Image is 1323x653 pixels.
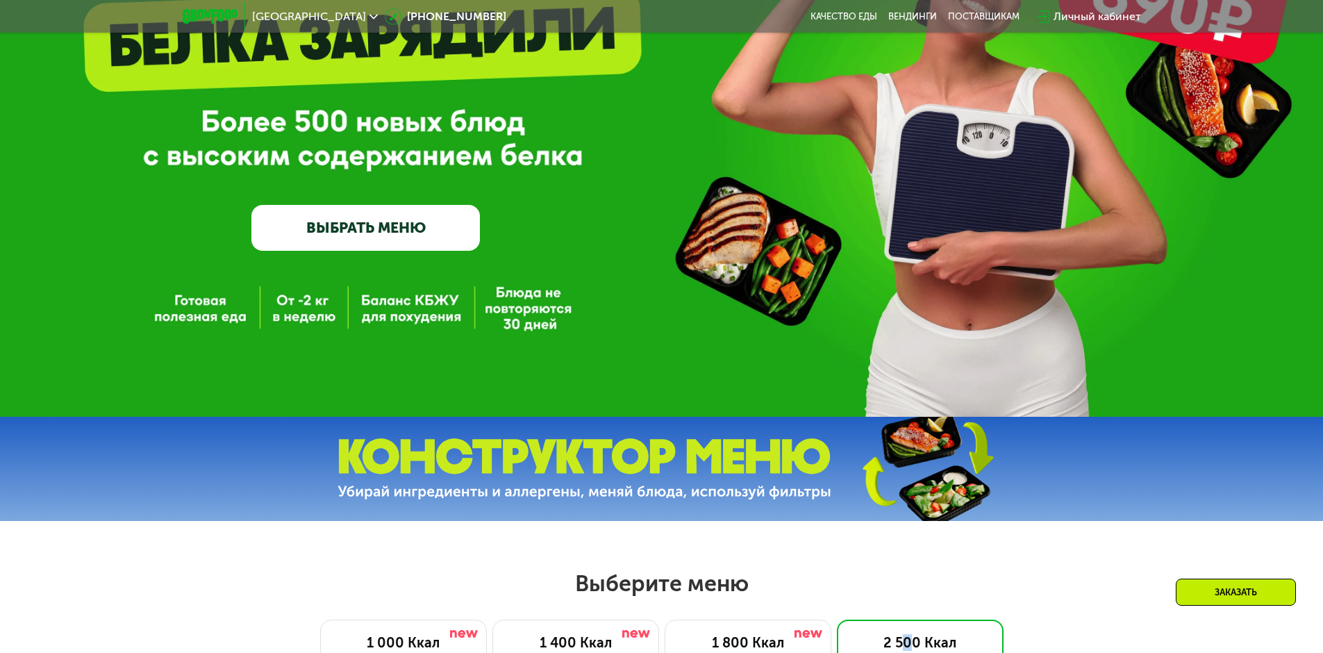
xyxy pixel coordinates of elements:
[385,8,506,25] a: [PHONE_NUMBER]
[1054,8,1141,25] div: Личный кабинет
[251,205,480,251] a: ВЫБРАТЬ МЕНЮ
[810,11,877,22] a: Качество еды
[948,11,1020,22] div: поставщикам
[888,11,937,22] a: Вендинги
[44,570,1279,597] h2: Выберите меню
[851,634,989,651] div: 2 500 Ккал
[1176,579,1296,606] div: Заказать
[679,634,817,651] div: 1 800 Ккал
[507,634,644,651] div: 1 400 Ккал
[335,634,472,651] div: 1 000 Ккал
[252,11,366,22] span: [GEOGRAPHIC_DATA]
